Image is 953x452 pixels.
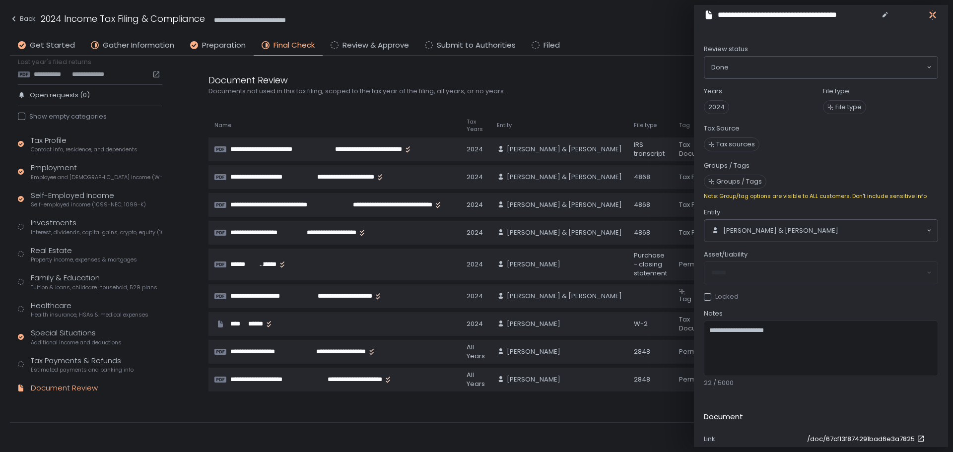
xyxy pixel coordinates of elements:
span: 2024 [704,100,729,114]
span: Contact info, residence, and dependents [31,146,137,153]
div: Tax Profile [31,135,137,154]
span: Health insurance, HSAs & medical expenses [31,311,148,319]
span: Name [214,122,231,129]
label: Tax Source [704,124,740,133]
div: Search for option [704,220,938,242]
span: Asset/Liability [704,250,748,259]
div: Document Review [31,383,98,394]
span: [PERSON_NAME] & [PERSON_NAME] [507,200,622,209]
label: Groups / Tags [704,161,749,170]
span: Self-employed income (1099-NEC, 1099-K) [31,201,146,208]
span: Groups / Tags [716,177,762,186]
span: Additional income and deductions [31,339,122,346]
span: Final Check [273,40,315,51]
label: File type [823,87,849,96]
span: Entity [497,122,512,129]
span: [PERSON_NAME] & [PERSON_NAME] [507,292,622,301]
span: Tuition & loans, childcare, household, 529 plans [31,284,157,291]
h1: 2024 Income Tax Filing & Compliance [41,12,205,25]
span: File type [634,122,657,129]
div: Tax Payments & Refunds [31,355,134,374]
div: Family & Education [31,272,157,291]
span: Tag [679,122,690,129]
div: Last year's filed returns [18,58,162,78]
div: Search for option [704,57,938,78]
span: Tag [679,294,691,304]
span: Get Started [30,40,75,51]
span: Review & Approve [342,40,409,51]
div: Healthcare [31,300,148,319]
span: Property income, expenses & mortgages [31,256,137,263]
span: [PERSON_NAME] [507,320,560,328]
span: Interest, dividends, capital gains, crypto, equity (1099s, K-1s) [31,229,162,236]
label: Years [704,87,722,96]
a: /doc/67cf13f874291bad6e3a7825 [807,435,927,444]
span: [PERSON_NAME] [507,347,560,356]
div: Back [10,13,36,25]
span: Preparation [202,40,246,51]
div: Investments [31,217,162,236]
span: [PERSON_NAME] & [PERSON_NAME] [507,145,622,154]
div: Self-Employed Income [31,190,146,209]
div: 22 / 5000 [704,379,938,387]
span: Tax Years [467,118,485,133]
span: [PERSON_NAME] [507,375,560,384]
span: Tax sources [716,140,755,149]
div: Employment [31,162,162,181]
h2: Document [704,411,743,423]
div: Real Estate [31,245,137,264]
input: Search for option [838,226,926,236]
span: Submit to Authorities [437,40,516,51]
button: Back [10,12,36,28]
span: Entity [704,208,720,217]
span: [PERSON_NAME] & [PERSON_NAME] [507,173,622,182]
input: Search for option [729,63,926,72]
span: Estimated payments and banking info [31,366,134,374]
span: Gather Information [103,40,174,51]
span: [PERSON_NAME] [507,260,560,269]
span: Review status [704,45,748,54]
span: Employee and [DEMOGRAPHIC_DATA] income (W-2s) [31,174,162,181]
span: Notes [704,309,723,318]
span: Open requests (0) [30,91,90,100]
div: Special Situations [31,327,122,346]
span: Done [711,63,729,72]
div: Documents not used in this tax filing, scoped to the tax year of the filing, all years, or no years. [208,87,685,96]
div: Document Review [208,73,685,87]
div: Link [704,435,803,444]
span: Filed [544,40,560,51]
div: Note: Group/tag options are visible to ALL customers. Don't include sensitive info [704,193,938,200]
span: File type [835,103,862,112]
span: [PERSON_NAME] & [PERSON_NAME] [723,226,838,235]
span: [PERSON_NAME] & [PERSON_NAME] [507,228,622,237]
